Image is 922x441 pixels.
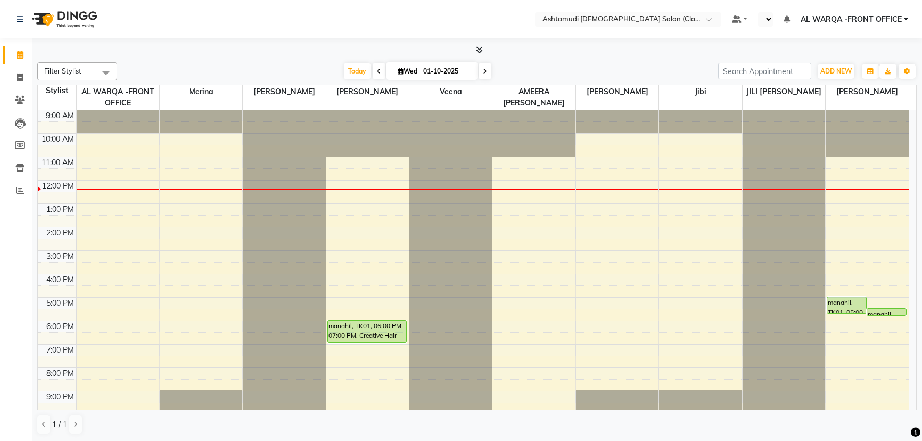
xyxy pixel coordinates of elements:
div: 7:00 PM [44,345,76,356]
div: 10:00 AM [39,134,76,145]
div: 12:00 PM [40,181,76,192]
div: Stylist [38,85,76,96]
span: Today [344,63,371,79]
span: [PERSON_NAME] [326,85,409,99]
span: Veena [409,85,492,99]
span: Merina [160,85,242,99]
span: [PERSON_NAME] [826,85,909,99]
input: 2025-10-01 [420,63,473,79]
div: manahil, TK01, 06:00 PM-07:00 PM, Creative Hair Cut [328,321,407,342]
span: AMEERA [PERSON_NAME] [492,85,575,110]
div: 11:00 AM [39,157,76,168]
span: [PERSON_NAME] [576,85,658,99]
div: 9:00 PM [44,391,76,403]
div: manahil, TK01, 05:30 PM-05:50 PM, Eyebrow Threading [867,309,906,315]
div: 2:00 PM [44,227,76,239]
div: 6:00 PM [44,321,76,332]
div: 5:00 PM [44,298,76,309]
span: Filter Stylist [44,67,81,75]
span: Wed [395,67,420,75]
div: 1:00 PM [44,204,76,215]
span: JILI [PERSON_NAME] [743,85,825,99]
span: Jibi [659,85,742,99]
span: [PERSON_NAME] [243,85,325,99]
div: 9:00 AM [44,110,76,121]
div: manahil, TK01, 05:00 PM-05:45 PM, Premium Moroccan Bath - Steam + Soap application + Rinsing + Sc... [827,297,866,313]
div: 8:00 PM [44,368,76,379]
span: ADD NEW [820,67,852,75]
span: AL WARQA -FRONT OFFICE [801,14,902,25]
span: 1 / 1 [52,419,67,430]
span: AL WARQA -FRONT OFFICE [77,85,159,110]
input: Search Appointment [718,63,811,79]
div: 4:00 PM [44,274,76,285]
button: ADD NEW [818,64,854,79]
div: 3:00 PM [44,251,76,262]
img: logo [27,4,100,34]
